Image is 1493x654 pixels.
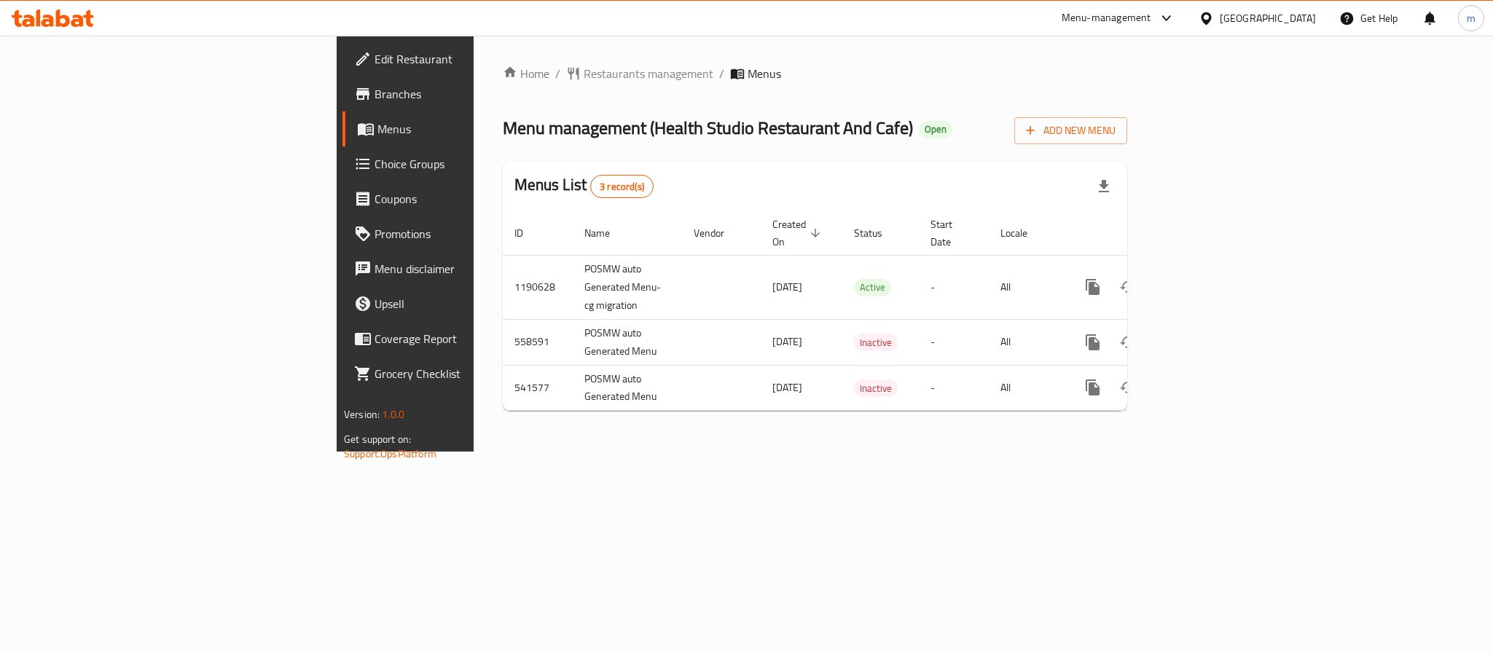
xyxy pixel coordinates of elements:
[694,224,743,242] span: Vendor
[590,175,654,198] div: Total records count
[514,224,542,242] span: ID
[772,378,802,397] span: [DATE]
[930,216,971,251] span: Start Date
[344,405,380,424] span: Version:
[591,180,653,194] span: 3 record(s)
[375,330,574,347] span: Coverage Report
[584,224,629,242] span: Name
[344,430,411,449] span: Get support on:
[1075,269,1110,304] button: more
[919,123,952,135] span: Open
[375,225,574,243] span: Promotions
[854,334,898,351] span: Inactive
[344,444,436,463] a: Support.OpsPlatform
[375,50,574,68] span: Edit Restaurant
[573,255,682,319] td: POSMW auto Generated Menu-cg migration
[375,155,574,173] span: Choice Groups
[1075,370,1110,405] button: more
[1014,117,1127,144] button: Add New Menu
[342,111,586,146] a: Menus
[342,181,586,216] a: Coupons
[1075,325,1110,360] button: more
[772,332,802,351] span: [DATE]
[584,65,713,82] span: Restaurants management
[375,260,574,277] span: Menu disclaimer
[719,65,724,82] li: /
[772,216,825,251] span: Created On
[1026,122,1116,140] span: Add New Menu
[382,405,404,424] span: 1.0.0
[514,174,654,198] h2: Menus List
[342,42,586,76] a: Edit Restaurant
[854,279,891,296] span: Active
[342,356,586,391] a: Grocery Checklist
[772,277,802,296] span: [DATE]
[1086,169,1121,204] div: Export file
[1467,10,1476,26] span: m
[342,251,586,286] a: Menu disclaimer
[503,111,913,144] span: Menu management ( Health Studio Restaurant And Cafe )
[919,121,952,138] div: Open
[342,146,586,181] a: Choice Groups
[854,380,898,397] span: Inactive
[1220,10,1316,26] div: [GEOGRAPHIC_DATA]
[1110,370,1145,405] button: Change Status
[566,65,713,82] a: Restaurants management
[1110,269,1145,304] button: Change Status
[1110,325,1145,360] button: Change Status
[919,365,989,411] td: -
[375,295,574,312] span: Upsell
[989,365,1064,411] td: All
[919,319,989,365] td: -
[854,224,901,242] span: Status
[573,365,682,411] td: POSMW auto Generated Menu
[1000,224,1046,242] span: Locale
[342,76,586,111] a: Branches
[748,65,781,82] span: Menus
[989,255,1064,319] td: All
[342,321,586,356] a: Coverage Report
[1064,211,1227,256] th: Actions
[503,211,1227,411] table: enhanced table
[375,190,574,208] span: Coupons
[375,85,574,103] span: Branches
[342,216,586,251] a: Promotions
[375,365,574,382] span: Grocery Checklist
[1062,9,1151,27] div: Menu-management
[503,65,1127,82] nav: breadcrumb
[573,319,682,365] td: POSMW auto Generated Menu
[919,255,989,319] td: -
[342,286,586,321] a: Upsell
[989,319,1064,365] td: All
[377,120,574,138] span: Menus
